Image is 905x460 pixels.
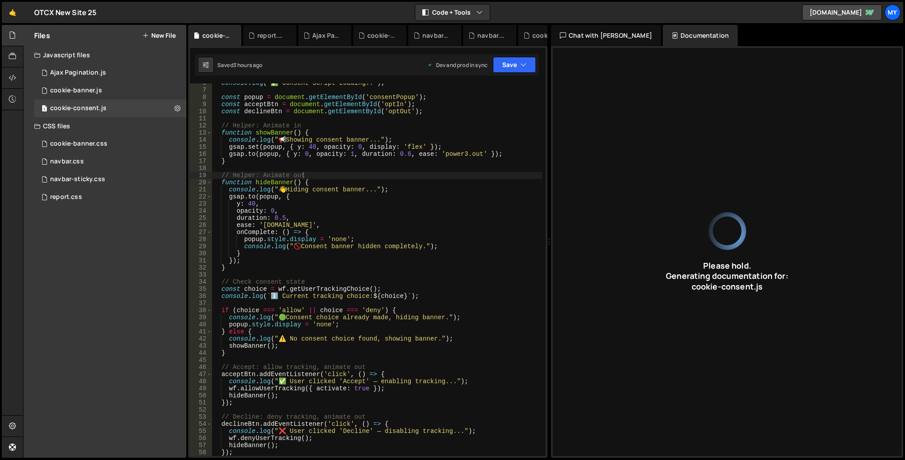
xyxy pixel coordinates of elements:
div: Ajax Pagination.js [50,69,106,77]
div: 17 [190,158,212,165]
div: 11 [190,115,212,122]
div: cookie-consent.js [666,282,788,292]
div: cookie-banner.js [367,31,396,40]
div: 46 [190,364,212,371]
div: 25 [190,214,212,222]
div: 16688/47218.js [34,82,186,99]
div: navbar-sticky.css [422,31,451,40]
div: cookie-banner.css [50,140,107,148]
h2: Files [34,31,50,40]
div: 23 [190,200,212,207]
div: cookie-consent.js [202,31,231,40]
div: 26 [190,222,212,229]
div: cookie-banner.css [532,31,561,40]
div: 31 [190,257,212,264]
div: Saved [217,61,263,69]
div: 9 [190,101,212,108]
div: 56 [190,435,212,442]
div: cookie-consent.js [50,104,106,112]
div: 30 [190,250,212,257]
div: CSS files [24,117,186,135]
div: Chat with [PERSON_NAME] [551,25,661,46]
span: 1 [42,106,47,113]
div: 12 [190,122,212,129]
a: 🤙 [2,2,24,23]
div: 21 [190,186,212,193]
div: report.css [257,31,286,40]
div: 55 [190,428,212,435]
div: 35 [190,286,212,293]
div: 16688/46716.css [34,153,186,171]
div: 57 [190,442,212,449]
div: 29 [190,243,212,250]
div: 3 hours ago [233,61,263,69]
div: 22 [190,193,212,200]
div: 49 [190,385,212,392]
div: 13 [190,129,212,136]
div: 40 [190,321,212,328]
button: Code + Tools [415,4,490,20]
button: New File [142,32,176,39]
div: 34 [190,278,212,286]
div: cookie-banner.js [50,87,102,95]
div: Javascript files [24,46,186,64]
div: navbar-sticky.css [50,175,105,183]
div: 16688/46718.css [34,171,186,188]
div: 16 [190,151,212,158]
div: Documentation [663,25,738,46]
div: navbar.css [477,31,506,40]
div: 15 [190,143,212,151]
div: Dev and prod in sync [427,61,488,69]
a: [DOMAIN_NAME] [802,4,882,20]
div: 47 [190,371,212,378]
button: Save [493,57,536,73]
div: 16688/47930.css [34,188,186,206]
div: 18 [190,165,212,172]
div: 24 [190,207,212,214]
div: 58 [190,449,212,456]
div: report.css [50,193,82,201]
div: 39 [190,314,212,321]
div: 37 [190,300,212,307]
div: navbar.css [50,158,84,166]
div: 43 [190,342,212,349]
div: 41 [190,328,212,335]
div: 8 [190,94,212,101]
div: 38 [190,307,212,314]
div: 52 [190,406,212,413]
div: 33 [190,271,212,278]
div: 42 [190,335,212,342]
div: 7 [190,87,212,94]
div: Please hold. Generating documentation for: [666,261,788,292]
div: Ajax Pagination.js [312,31,341,40]
div: 44 [190,349,212,357]
div: 27 [190,229,212,236]
div: 20 [190,179,212,186]
div: 36 [190,293,212,300]
div: 53 [190,413,212,420]
div: 51 [190,399,212,406]
div: 19 [190,172,212,179]
div: 14 [190,136,212,143]
div: 32 [190,264,212,271]
div: 48 [190,378,212,385]
div: OTCX New Site 25 [34,7,97,18]
div: 16688/47956.js [34,99,186,117]
a: My [885,4,901,20]
div: 16688/47021.js [34,64,186,82]
div: 45 [190,357,212,364]
div: 50 [190,392,212,399]
div: 10 [190,108,212,115]
div: 54 [190,420,212,428]
div: 16688/47217.css [34,135,186,153]
div: 28 [190,236,212,243]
